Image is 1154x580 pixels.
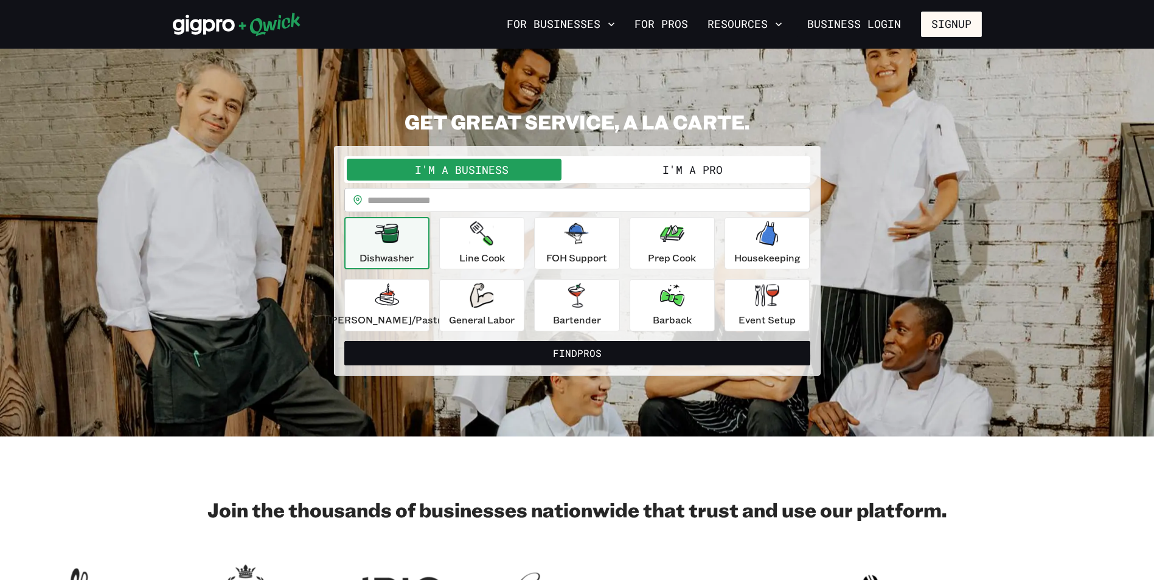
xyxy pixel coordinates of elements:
[739,312,796,327] p: Event Setup
[921,12,982,37] button: Signup
[630,279,715,331] button: Barback
[553,312,601,327] p: Bartender
[630,217,715,269] button: Prep Cook
[725,217,810,269] button: Housekeeping
[344,279,429,331] button: [PERSON_NAME]/Pastry
[459,250,505,265] p: Line Cook
[577,159,808,181] button: I'm a Pro
[327,312,447,327] p: [PERSON_NAME]/Pastry
[439,217,524,269] button: Line Cook
[344,341,810,365] button: FindPros
[502,14,620,35] button: For Businesses
[439,279,524,331] button: General Labor
[797,12,911,37] a: Business Login
[725,279,810,331] button: Event Setup
[173,497,982,522] h2: Join the thousands of businesses nationwide that trust and use our platform.
[344,217,429,269] button: Dishwasher
[703,14,787,35] button: Resources
[334,109,821,134] h2: GET GREAT SERVICE, A LA CARTE.
[360,250,414,265] p: Dishwasher
[347,159,577,181] button: I'm a Business
[648,250,696,265] p: Prep Cook
[734,250,801,265] p: Housekeeping
[449,312,515,327] p: General Labor
[630,14,693,35] a: For Pros
[534,217,619,269] button: FOH Support
[546,250,607,265] p: FOH Support
[534,279,619,331] button: Bartender
[653,312,692,327] p: Barback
